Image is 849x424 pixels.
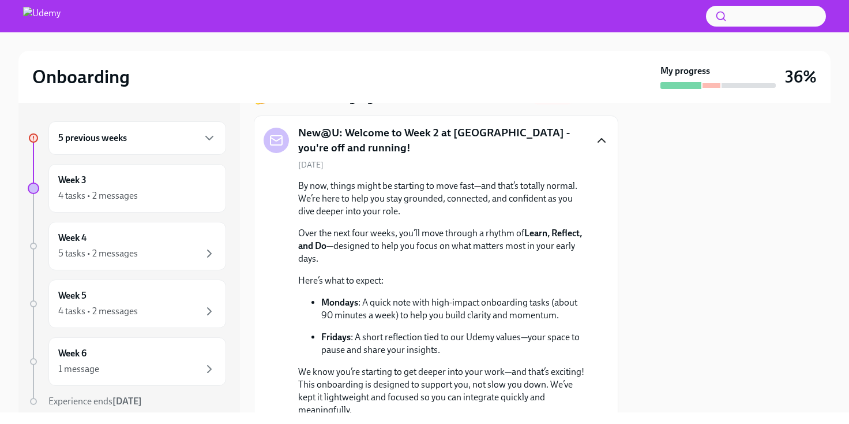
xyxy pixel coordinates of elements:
[58,289,87,302] h6: Week 5
[58,232,87,244] h6: Week 4
[48,121,226,155] div: 5 previous weeks
[28,280,226,328] a: Week 54 tasks • 2 messages
[321,297,358,308] strong: Mondays
[58,174,87,187] h6: Week 3
[28,222,226,270] a: Week 45 tasks • 2 messages
[28,337,226,386] a: Week 61 message
[785,66,817,87] h3: 36%
[298,366,590,416] p: We know you’re starting to get deeper into your work—and that’s exciting! This onboarding is desi...
[32,65,130,88] h2: Onboarding
[48,396,142,407] span: Experience ends
[28,164,226,213] a: Week 34 tasks • 2 messages
[298,125,585,155] h5: New@U: Welcome to Week 2 at [GEOGRAPHIC_DATA] - you're off and running!
[321,332,351,343] strong: Fridays
[58,247,138,260] div: 5 tasks • 2 messages
[298,159,324,170] span: [DATE]
[58,347,87,360] h6: Week 6
[298,180,590,218] p: By now, things might be starting to move fast—and that’s totally normal. We’re here to help you s...
[58,305,138,318] div: 4 tasks • 2 messages
[298,227,590,265] p: Over the next four weeks, you’ll move through a rhythm of —designed to help you focus on what mat...
[112,396,142,407] strong: [DATE]
[58,363,99,375] div: 1 message
[321,296,590,322] p: : A quick note with high-impact onboarding tasks (about 90 minutes a week) to help you build clar...
[58,132,127,144] h6: 5 previous weeks
[321,331,590,356] p: : A short reflection tied to our Udemy values—your space to pause and share your insights.
[660,65,710,77] strong: My progress
[23,7,61,25] img: Udemy
[58,189,138,202] div: 4 tasks • 2 messages
[298,274,590,287] p: Here’s what to expect:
